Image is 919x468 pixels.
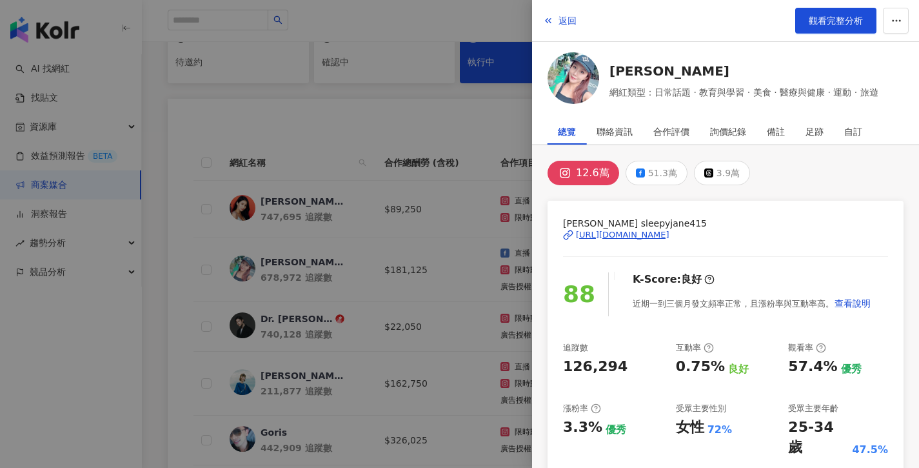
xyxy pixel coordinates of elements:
div: 72% [707,423,732,437]
button: 返回 [542,8,577,34]
span: 網紅類型：日常話題 · 教育與學習 · 美食 · 醫療與健康 · 運動 · 旅遊 [609,85,878,99]
div: 足跡 [805,119,824,145]
div: 良好 [681,272,702,287]
div: 聯絡資訊 [597,119,633,145]
button: 51.3萬 [626,161,687,185]
div: 47.5% [852,443,888,457]
span: 返回 [558,15,577,26]
a: 觀看完整分析 [795,8,876,34]
div: 51.3萬 [648,164,677,182]
div: 57.4% [788,357,837,377]
div: 優秀 [841,362,862,376]
div: 互動率 [676,342,714,354]
span: [PERSON_NAME] sleepyjane415 [563,216,888,230]
span: 觀看完整分析 [809,15,863,26]
button: 查看說明 [834,290,871,316]
div: 觀看率 [788,342,826,354]
div: 女性 [676,418,704,438]
div: [URL][DOMAIN_NAME] [576,229,669,241]
button: 12.6萬 [548,161,619,185]
div: 3.3% [563,418,602,438]
a: [PERSON_NAME] [609,62,878,80]
div: 受眾主要性別 [676,403,726,414]
div: 合作評價 [653,119,689,145]
div: 88 [563,276,595,313]
div: 0.75% [676,357,725,377]
div: 自訂 [844,119,862,145]
div: 12.6萬 [576,164,609,182]
div: 126,294 [563,357,627,377]
span: 查看說明 [835,298,871,309]
a: KOL Avatar [548,52,599,108]
div: 優秀 [606,423,626,437]
div: 25-34 歲 [788,418,849,458]
a: [URL][DOMAIN_NAME] [563,229,888,241]
div: 總覽 [558,119,576,145]
div: 詢價紀錄 [710,119,746,145]
div: 3.9萬 [716,164,740,182]
div: 受眾主要年齡 [788,403,838,414]
div: 近期一到三個月發文頻率正常，且漲粉率與互動率高。 [633,290,871,316]
div: 追蹤數 [563,342,588,354]
button: 3.9萬 [694,161,750,185]
div: K-Score : [633,272,715,287]
img: KOL Avatar [548,52,599,104]
div: 備註 [767,119,785,145]
div: 漲粉率 [563,403,601,414]
div: 良好 [728,362,749,376]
